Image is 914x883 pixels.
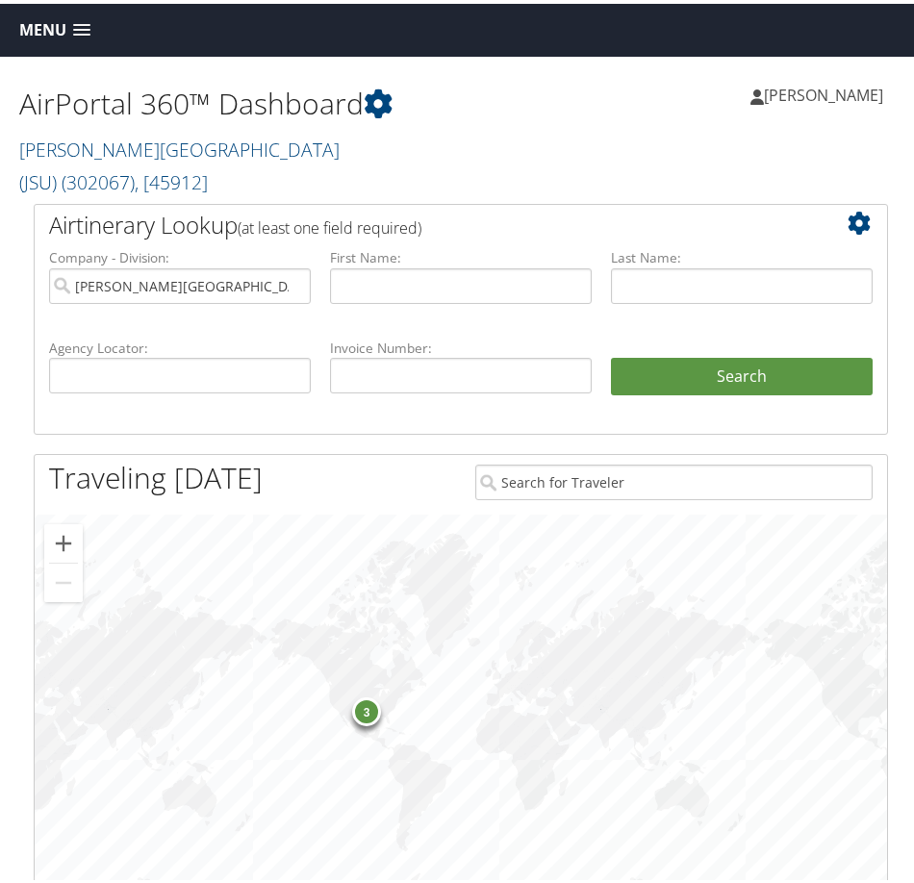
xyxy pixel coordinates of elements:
a: [PERSON_NAME][GEOGRAPHIC_DATA] (JSU) [19,133,340,191]
h2: Airtinerary Lookup [49,205,801,238]
h1: Traveling [DATE] [49,454,263,494]
span: , [ 45912 ] [135,165,208,191]
span: ( 302067 ) [62,165,135,191]
span: Menu [19,17,66,36]
button: Zoom out [44,560,83,598]
a: [PERSON_NAME] [750,63,902,120]
label: Invoice Number: [330,335,592,354]
span: [PERSON_NAME] [764,81,883,102]
label: Company - Division: [49,244,311,264]
label: Agency Locator: [49,335,311,354]
input: Search for Traveler [475,461,873,496]
span: (at least one field required) [238,214,421,235]
div: 3 [352,694,381,722]
button: Zoom in [44,520,83,559]
a: Menu [10,11,100,42]
label: First Name: [330,244,592,264]
button: Search [611,354,873,392]
label: Last Name: [611,244,873,264]
h1: AirPortal 360™ Dashboard [19,80,461,120]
